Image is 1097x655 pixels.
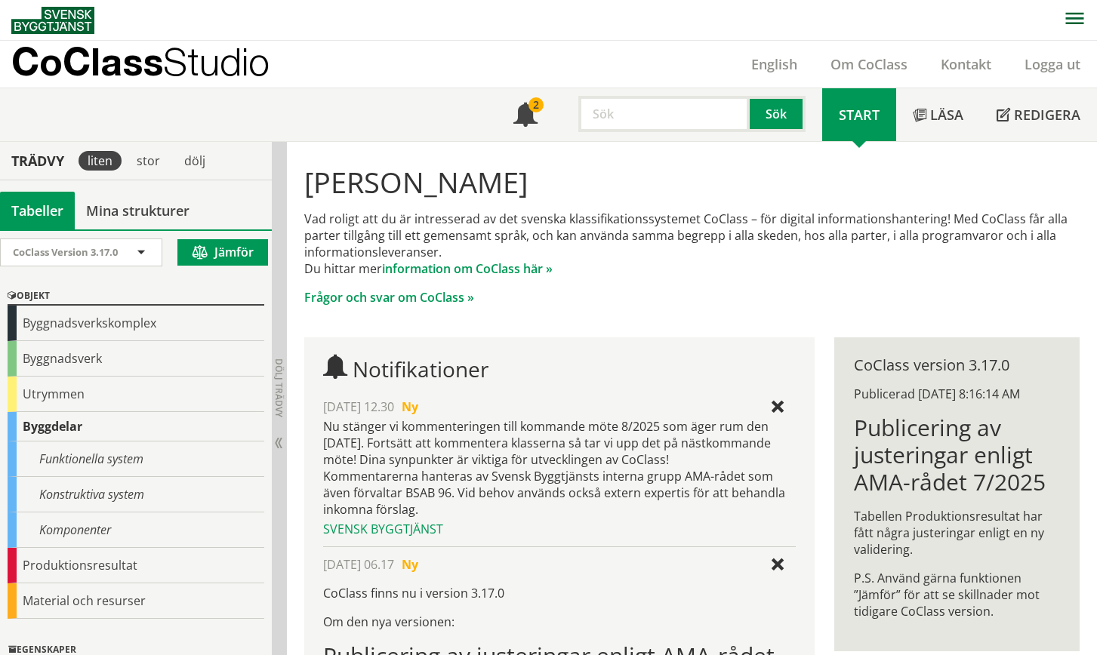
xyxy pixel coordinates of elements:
a: Frågor och svar om CoClass » [304,289,474,306]
button: Sök [750,96,806,132]
a: Redigera [980,88,1097,141]
h1: Publicering av justeringar enligt AMA-rådet 7/2025 [854,414,1060,496]
p: Vad roligt att du är intresserad av det svenska klassifikationssystemet CoClass – för digital inf... [304,211,1080,277]
div: Produktionsresultat [8,548,264,583]
div: Publicerad [DATE] 8:16:14 AM [854,386,1060,402]
div: Byggdelar [8,412,264,441]
div: 2 [528,97,544,112]
div: Svensk Byggtjänst [323,521,796,537]
a: Start [822,88,896,141]
div: dölj [175,151,214,171]
div: stor [128,151,169,171]
span: Notifikationer [513,104,538,128]
span: Dölj trädvy [273,358,285,417]
div: Objekt [8,288,264,306]
span: Studio [163,39,270,84]
span: [DATE] 12.30 [323,398,394,415]
div: Konstruktiva system [8,477,264,512]
p: Tabellen Produktionsresultat har fått några justeringar enligt en ny validering. [854,508,1060,558]
a: Om CoClass [814,55,924,73]
span: Start [839,106,880,124]
span: Ny [402,556,418,573]
div: Utrymmen [8,377,264,412]
a: information om CoClass här » [382,260,553,277]
p: CoClass [11,53,270,70]
div: Byggnadsverkskomplex [8,306,264,341]
span: [DATE] 06.17 [323,556,394,573]
img: Svensk Byggtjänst [11,7,94,34]
div: Komponenter [8,512,264,548]
input: Sök [578,96,750,132]
span: Ny [402,398,418,415]
div: Material och resurser [8,583,264,619]
a: Mina strukturer [75,192,201,229]
p: CoClass finns nu i version 3.17.0 [323,585,796,601]
a: Logga ut [1008,55,1097,73]
a: 2 [497,88,554,141]
button: Jämför [177,239,268,266]
div: liten [79,151,122,171]
span: Notifikationer [353,355,488,383]
a: CoClassStudio [11,41,302,88]
div: Byggnadsverk [8,341,264,377]
p: Om den nya versionen: [323,613,796,630]
p: P.S. Använd gärna funktionen ”Jämför” för att se skillnader mot tidigare CoClass version. [854,570,1060,620]
a: Läsa [896,88,980,141]
span: Läsa [930,106,963,124]
div: CoClass version 3.17.0 [854,357,1060,374]
h1: [PERSON_NAME] [304,165,1080,198]
a: English [735,55,814,73]
span: Redigera [1014,106,1080,124]
span: CoClass Version 3.17.0 [13,245,118,259]
div: Nu stänger vi kommenteringen till kommande möte 8/2025 som äger rum den [DATE]. Fortsätt att komm... [323,418,796,518]
div: Funktionella system [8,441,264,477]
div: Trädvy [3,152,72,169]
a: Kontakt [924,55,1008,73]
